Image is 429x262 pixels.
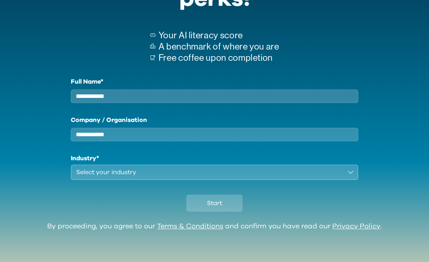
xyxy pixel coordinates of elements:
[71,154,358,163] h1: Industry*
[159,30,279,41] p: Your AI literacy score
[186,195,243,212] button: Start
[71,164,358,180] button: Select your industry
[157,223,223,230] a: Terms & Conditions
[47,223,382,231] div: By proceeding, you agree to our and confirm you have read our .
[76,168,342,177] div: Select your industry
[159,41,279,52] p: A benchmark of where you are
[71,115,358,125] label: Company / Organisation
[207,199,222,208] span: Start
[159,52,279,63] p: Free coffee upon completion
[332,223,380,230] a: Privacy Policy
[71,77,358,86] label: Full Name*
